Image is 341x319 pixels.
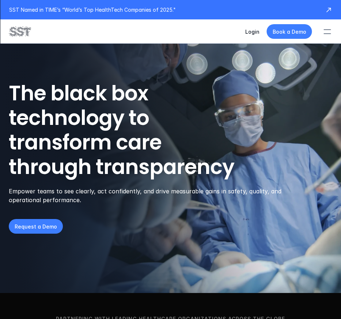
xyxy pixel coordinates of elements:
[272,28,306,36] p: Book a Demo
[9,81,332,180] h1: The black box technology to transform care through transparency
[9,25,31,38] img: SST logo
[9,219,63,234] a: Request a Demo
[9,187,300,204] p: Empower teams to see clearly, act confidently, and drive measurable gains in safety, quality, and...
[245,29,259,35] a: Login
[15,223,57,230] p: Request a Demo
[266,24,312,39] a: Book a Demo
[9,6,318,14] p: SST Named in TIME’s “World’s Top HealthTech Companies of 2025."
